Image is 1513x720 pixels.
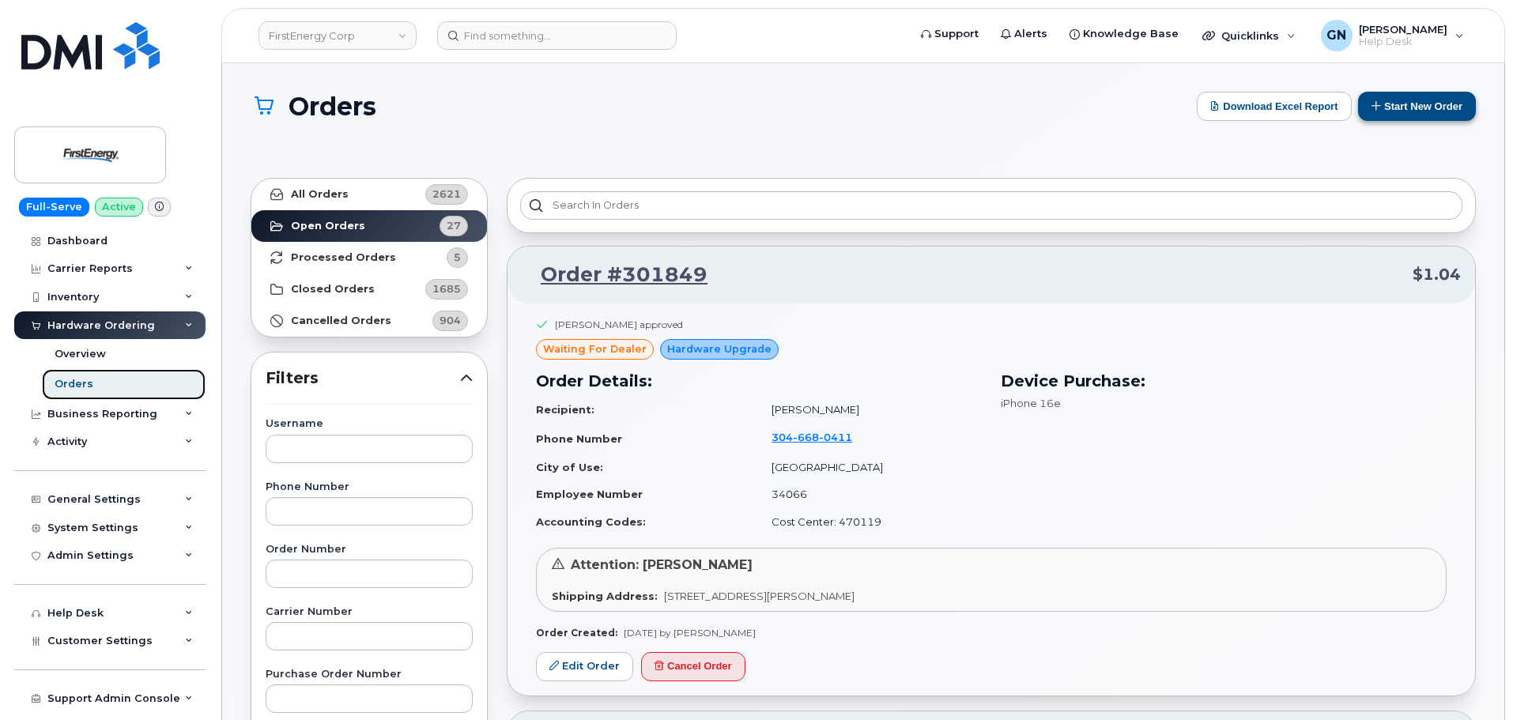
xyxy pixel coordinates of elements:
[667,341,772,356] span: Hardware Upgrade
[536,369,982,393] h3: Order Details:
[291,251,396,264] strong: Processed Orders
[571,557,753,572] span: Attention: [PERSON_NAME]
[536,652,633,681] a: Edit Order
[757,508,982,536] td: Cost Center: 470119
[757,454,982,481] td: [GEOGRAPHIC_DATA]
[291,220,365,232] strong: Open Orders
[536,488,643,500] strong: Employee Number
[432,281,461,296] span: 1685
[266,607,473,617] label: Carrier Number
[536,432,622,445] strong: Phone Number
[251,210,487,242] a: Open Orders27
[536,627,617,639] strong: Order Created:
[641,652,745,681] button: Cancel Order
[454,250,461,265] span: 5
[447,218,461,233] span: 27
[251,305,487,337] a: Cancelled Orders904
[555,318,683,331] div: [PERSON_NAME] approved
[440,313,461,328] span: 904
[266,419,473,429] label: Username
[251,273,487,305] a: Closed Orders1685
[772,431,871,443] a: 3046680411
[819,431,852,443] span: 0411
[291,315,391,327] strong: Cancelled Orders
[536,403,594,416] strong: Recipient:
[793,431,819,443] span: 668
[291,283,375,296] strong: Closed Orders
[432,187,461,202] span: 2621
[1001,397,1061,409] span: iPhone 16e
[266,367,460,390] span: Filters
[522,261,707,289] a: Order #301849
[520,191,1462,220] input: Search in orders
[536,461,603,473] strong: City of Use:
[1444,651,1501,708] iframe: Messenger Launcher
[664,590,855,602] span: [STREET_ADDRESS][PERSON_NAME]
[1358,92,1476,121] button: Start New Order
[266,545,473,555] label: Order Number
[543,341,647,356] span: waiting for dealer
[552,590,658,602] strong: Shipping Address:
[757,481,982,508] td: 34066
[624,627,756,639] span: [DATE] by [PERSON_NAME]
[251,242,487,273] a: Processed Orders5
[1197,92,1352,121] button: Download Excel Report
[291,188,349,201] strong: All Orders
[1001,369,1447,393] h3: Device Purchase:
[266,669,473,680] label: Purchase Order Number
[251,179,487,210] a: All Orders2621
[536,515,646,528] strong: Accounting Codes:
[757,396,982,424] td: [PERSON_NAME]
[289,92,376,120] span: Orders
[1413,263,1461,286] span: $1.04
[772,431,852,443] span: 304
[266,482,473,492] label: Phone Number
